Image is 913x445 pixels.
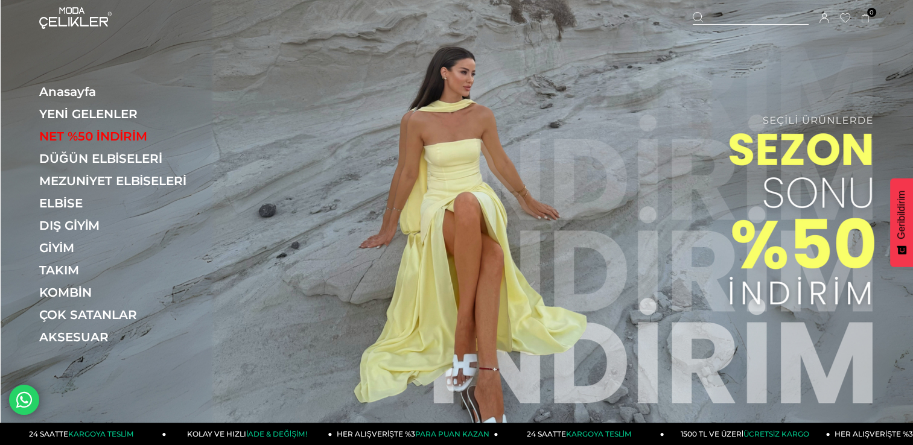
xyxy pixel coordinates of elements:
[39,263,205,277] a: TAKIM
[39,241,205,255] a: GİYİM
[39,330,205,344] a: AKSESUAR
[890,178,913,267] button: Geribildirim - Show survey
[415,429,489,438] span: PARA PUAN KAZAN
[39,129,205,144] a: NET %50 İNDİRİM
[166,423,332,445] a: KOLAY VE HIZLIİADE & DEĞİŞİM!
[39,218,205,233] a: DIŞ GİYİM
[39,174,205,188] a: MEZUNİYET ELBİSELERİ
[246,429,307,438] span: İADE & DEĞİŞİM!
[743,429,809,438] span: ÜCRETSİZ KARGO
[332,423,498,445] a: HER ALIŞVERİŞTE %3PARA PUAN KAZAN
[664,423,830,445] a: 1500 TL VE ÜZERİÜCRETSİZ KARGO
[39,308,205,322] a: ÇOK SATANLAR
[566,429,631,438] span: KARGOYA TESLİM
[896,191,907,239] span: Geribildirim
[861,14,870,23] a: 0
[39,7,112,29] img: logo
[68,429,133,438] span: KARGOYA TESLİM
[39,151,205,166] a: DÜĞÜN ELBİSELERİ
[498,423,664,445] a: 24 SAATTEKARGOYA TESLİM
[39,107,205,121] a: YENİ GELENLER
[867,8,876,17] span: 0
[39,285,205,300] a: KOMBİN
[39,196,205,210] a: ELBİSE
[39,84,205,99] a: Anasayfa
